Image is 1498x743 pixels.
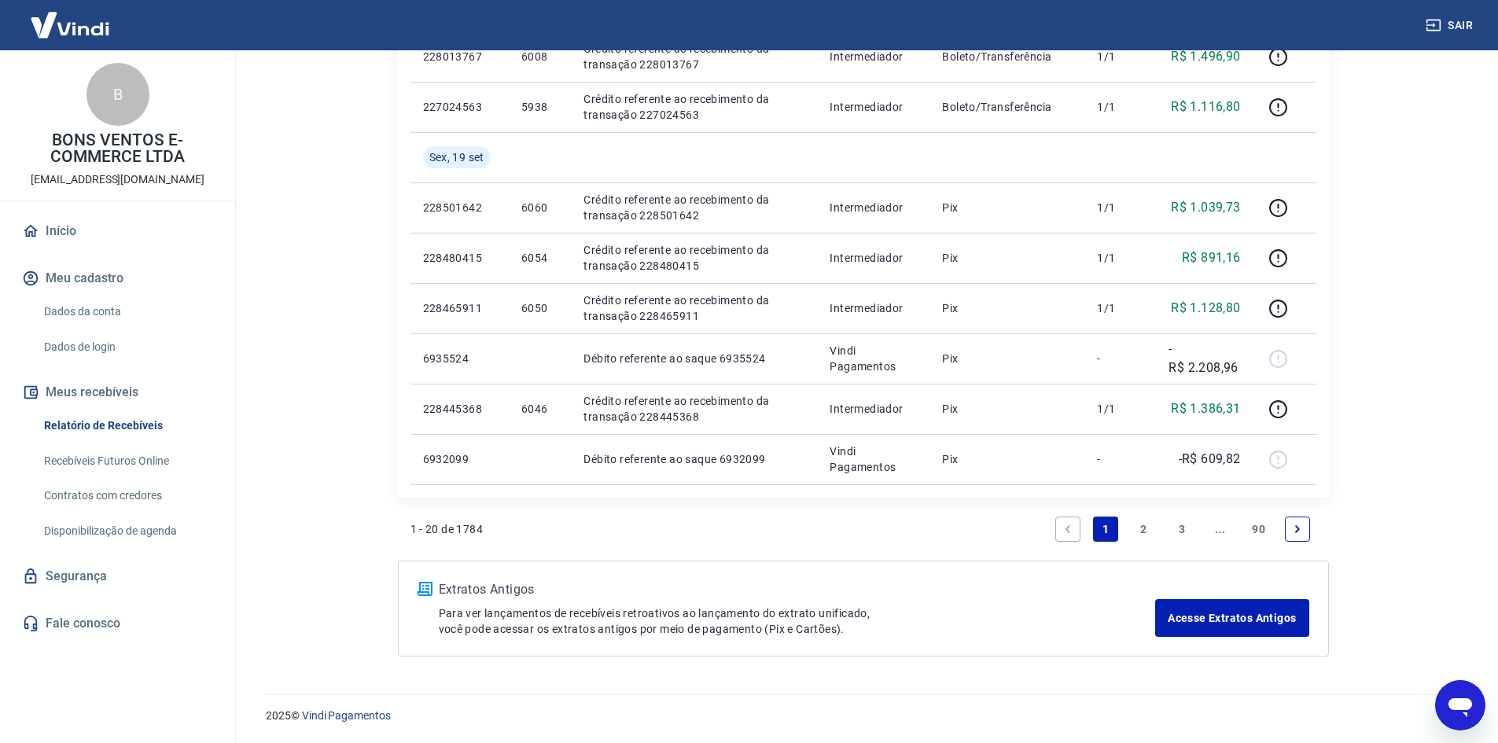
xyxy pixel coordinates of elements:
[38,445,216,477] a: Recebíveis Futuros Online
[266,708,1460,724] p: 2025 ©
[942,49,1072,64] p: Boleto/Transferência
[38,331,216,363] a: Dados de login
[423,200,496,215] p: 228501642
[439,605,1156,637] p: Para ver lançamentos de recebíveis retroativos ao lançamento do extrato unificado, você pode aces...
[583,351,804,366] p: Débito referente ao saque 6935524
[1169,340,1240,377] p: -R$ 2.208,96
[1171,97,1240,116] p: R$ 1.116,80
[19,214,216,248] a: Início
[1171,399,1240,418] p: R$ 1.386,31
[1285,517,1310,542] a: Next page
[38,410,216,442] a: Relatório de Recebíveis
[31,171,204,188] p: [EMAIL_ADDRESS][DOMAIN_NAME]
[423,300,496,316] p: 228465911
[830,49,917,64] p: Intermediador
[423,250,496,266] p: 228480415
[830,443,917,475] p: Vindi Pagamentos
[1097,250,1143,266] p: 1/1
[423,49,496,64] p: 228013767
[1055,517,1080,542] a: Previous page
[830,99,917,115] p: Intermediador
[583,393,804,425] p: Crédito referente ao recebimento da transação 228445368
[13,132,223,165] p: BONS VENTOS E-COMMERCE LTDA
[583,451,804,467] p: Débito referente ao saque 6932099
[830,300,917,316] p: Intermediador
[423,351,496,366] p: 6935524
[423,451,496,467] p: 6932099
[583,91,804,123] p: Crédito referente ao recebimento da transação 227024563
[1246,517,1272,542] a: Page 90
[1171,47,1240,66] p: R$ 1.496,90
[521,99,558,115] p: 5938
[439,580,1156,599] p: Extratos Antigos
[521,250,558,266] p: 6054
[1171,198,1240,217] p: R$ 1.039,73
[19,606,216,641] a: Fale conosco
[942,99,1072,115] p: Boleto/Transferência
[942,300,1072,316] p: Pix
[38,480,216,512] a: Contratos com credores
[38,296,216,328] a: Dados da conta
[1097,99,1143,115] p: 1/1
[1049,510,1316,548] ul: Pagination
[429,149,484,165] span: Sex, 19 set
[19,261,216,296] button: Meu cadastro
[830,343,917,374] p: Vindi Pagamentos
[521,401,558,417] p: 6046
[942,351,1072,366] p: Pix
[423,401,496,417] p: 228445368
[830,200,917,215] p: Intermediador
[942,401,1072,417] p: Pix
[583,192,804,223] p: Crédito referente ao recebimento da transação 228501642
[830,250,917,266] p: Intermediador
[1097,300,1143,316] p: 1/1
[1179,450,1241,469] p: -R$ 609,82
[86,63,149,126] div: B
[583,41,804,72] p: Crédito referente ao recebimento da transação 228013767
[521,300,558,316] p: 6050
[423,99,496,115] p: 227024563
[38,515,216,547] a: Disponibilização de agenda
[942,250,1072,266] p: Pix
[1435,680,1485,730] iframe: Botão para abrir a janela de mensagens
[830,401,917,417] p: Intermediador
[521,49,558,64] p: 6008
[583,242,804,274] p: Crédito referente ao recebimento da transação 228480415
[19,1,121,49] img: Vindi
[942,200,1072,215] p: Pix
[942,451,1072,467] p: Pix
[302,709,391,722] a: Vindi Pagamentos
[410,521,484,537] p: 1 - 20 de 1784
[1097,351,1143,366] p: -
[1097,451,1143,467] p: -
[1423,11,1479,40] button: Sair
[1097,49,1143,64] p: 1/1
[1182,248,1241,267] p: R$ 891,16
[1093,517,1118,542] a: Page 1 is your current page
[19,559,216,594] a: Segurança
[1169,517,1194,542] a: Page 3
[583,292,804,324] p: Crédito referente ao recebimento da transação 228465911
[1155,599,1308,637] a: Acesse Extratos Antigos
[1132,517,1157,542] a: Page 2
[521,200,558,215] p: 6060
[1171,299,1240,318] p: R$ 1.128,80
[1097,401,1143,417] p: 1/1
[19,375,216,410] button: Meus recebíveis
[1097,200,1143,215] p: 1/1
[418,582,432,596] img: ícone
[1208,517,1233,542] a: Jump forward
